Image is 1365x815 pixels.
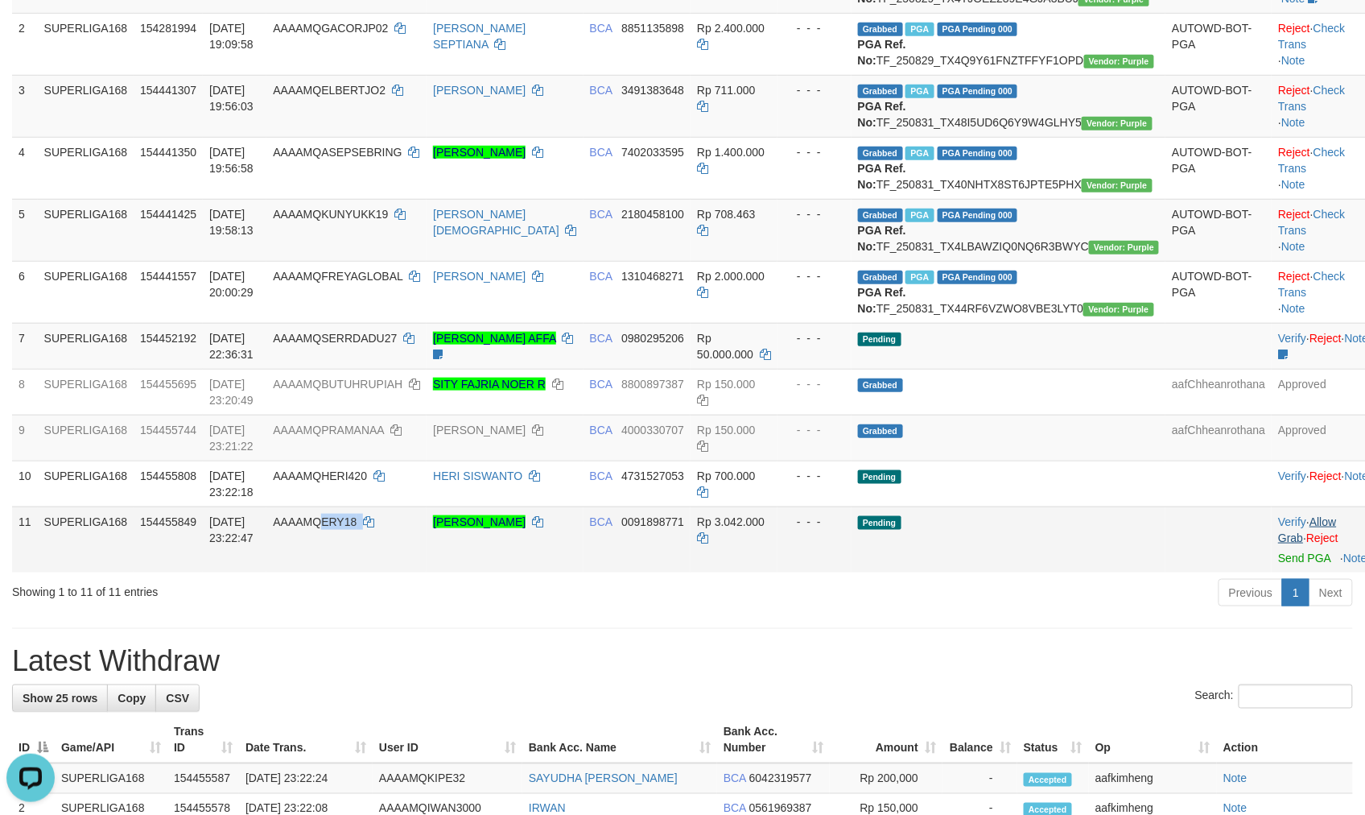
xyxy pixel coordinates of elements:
span: Grabbed [858,23,903,36]
a: Note [1281,240,1305,253]
span: 154441307 [140,84,196,97]
span: Rp 150.000 [697,424,755,436]
span: Copy 4731527053 to clipboard [621,470,684,482]
span: Vendor URL: https://trx4.1velocity.biz [1082,117,1152,130]
span: Grabbed [858,147,903,160]
a: Reject [1278,22,1310,35]
td: AUTOWD-BOT-PGA [1165,75,1272,137]
span: BCA [724,772,746,785]
td: SUPERLIGA168 [55,763,167,794]
a: 1 [1282,579,1309,606]
td: [DATE] 23:22:24 [239,763,373,794]
td: aafChheanrothana [1165,369,1272,415]
span: [DATE] 19:56:03 [209,84,254,113]
span: Copy 4000330707 to clipboard [621,424,684,436]
span: AAAAMQFREYAGLOBAL [273,270,402,283]
th: User ID: activate to sort column ascending [373,718,522,763]
span: Vendor URL: https://trx4.1velocity.biz [1084,55,1154,68]
span: [DATE] 19:56:58 [209,146,254,175]
td: TF_250829_TX4Q9Y61FNZTFFYF1OPD [852,13,1166,75]
span: Copy 0980295206 to clipboard [621,332,684,345]
td: AAAAMQKIPE32 [373,763,522,794]
th: Bank Acc. Number: activate to sort column ascending [717,718,830,763]
td: SUPERLIGA168 [38,75,134,137]
a: Reject [1278,84,1310,97]
span: Copy 8800897387 to clipboard [621,378,684,391]
th: Date Trans.: activate to sort column ascending [239,718,373,763]
a: Verify [1278,470,1306,482]
span: AAAAMQPRAMANAA [273,424,384,436]
a: Show 25 rows [12,685,108,712]
th: Action [1217,718,1353,763]
td: SUPERLIGA168 [38,261,134,323]
span: BCA [590,515,612,528]
span: Pending [858,333,901,346]
td: TF_250831_TX40NHTX8ST6JPTE5PHX [852,137,1166,199]
span: Rp 1.400.000 [697,146,765,159]
span: Show 25 rows [23,692,97,705]
span: AAAAMQSERRDADU27 [273,332,397,345]
a: SITY FAJRIA NOER R [433,378,546,391]
div: - - - [784,468,845,484]
a: Reject [1309,470,1342,482]
span: PGA Pending [938,147,1018,160]
a: Verify [1278,515,1306,528]
a: Reject [1278,208,1310,221]
div: - - - [784,206,845,222]
a: Allow Grab [1278,515,1336,544]
td: AUTOWD-BOT-PGA [1165,13,1272,75]
span: BCA [590,22,612,35]
td: aafkimheng [1089,763,1217,794]
td: 8 [12,369,38,415]
div: Showing 1 to 11 of 11 entries [12,577,557,600]
div: - - - [784,514,845,530]
span: Pending [858,516,901,530]
a: IRWAN [529,802,566,815]
a: Note [1223,802,1247,815]
td: SUPERLIGA168 [38,199,134,261]
a: [PERSON_NAME][DEMOGRAPHIC_DATA] [433,208,559,237]
span: BCA [724,802,746,815]
span: BCA [590,332,612,345]
span: Marked by aafsoycanthlai [905,271,934,284]
span: BCA [590,470,612,482]
td: 154455587 [167,763,239,794]
a: Reject [1278,270,1310,283]
span: 154455808 [140,470,196,482]
th: Trans ID: activate to sort column ascending [167,718,239,763]
b: PGA Ref. No: [858,38,906,67]
div: - - - [784,144,845,160]
a: Send PGA [1278,552,1330,565]
a: Next [1309,579,1353,606]
td: AUTOWD-BOT-PGA [1165,137,1272,199]
span: BCA [590,84,612,97]
span: Vendor URL: https://trx4.1velocity.biz [1083,303,1153,316]
td: TF_250831_TX4LBAWZIQ0NQ6R3BWYC [852,199,1166,261]
td: 10 [12,461,38,507]
a: [PERSON_NAME] [433,515,526,528]
span: BCA [590,424,612,436]
span: [DATE] 23:22:47 [209,515,254,544]
span: Marked by aafsoycanthlai [905,147,934,160]
div: - - - [784,268,845,284]
span: Copy 0561969387 to clipboard [749,802,812,815]
th: Balance: activate to sort column ascending [942,718,1017,763]
a: [PERSON_NAME] [433,424,526,436]
span: PGA Pending [938,23,1018,36]
th: Bank Acc. Name: activate to sort column ascending [522,718,717,763]
td: - [942,763,1017,794]
span: Rp 50.000.000 [697,332,753,361]
a: Note [1281,302,1305,315]
span: Rp 711.000 [697,84,755,97]
a: Verify [1278,332,1306,345]
span: Vendor URL: https://trx4.1velocity.biz [1089,241,1159,254]
td: SUPERLIGA168 [38,323,134,369]
span: 154455849 [140,515,196,528]
span: AAAAMQHERI420 [273,470,367,482]
b: PGA Ref. No: [858,100,906,129]
span: AAAAMQGACORJP02 [273,22,388,35]
a: SAYUDHA [PERSON_NAME] [529,772,678,785]
span: Grabbed [858,424,903,438]
span: Marked by aafsoycanthlai [905,85,934,98]
b: PGA Ref. No: [858,286,906,315]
